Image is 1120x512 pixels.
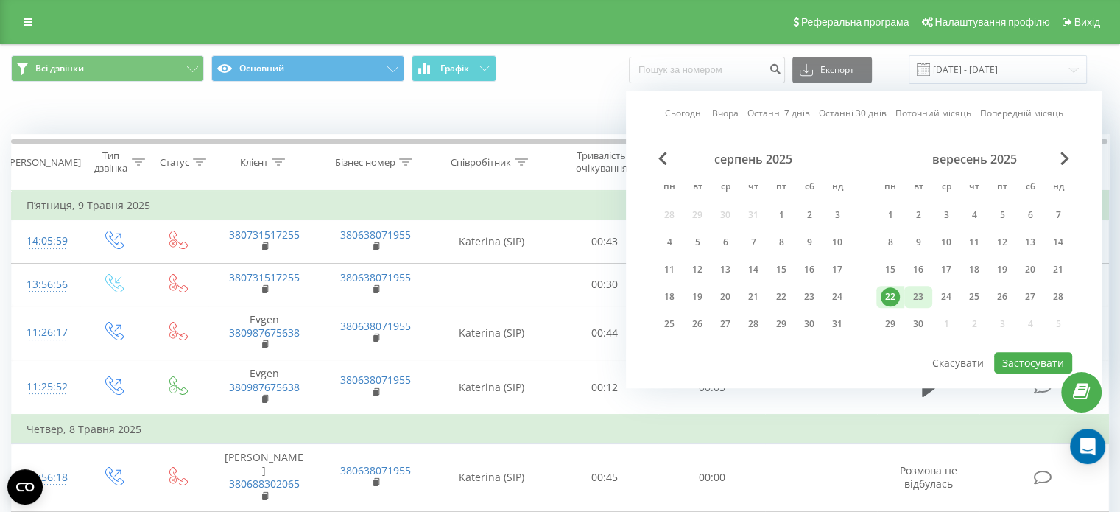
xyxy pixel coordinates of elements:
div: 9 [909,233,928,252]
abbr: вівторок [686,177,708,199]
abbr: середа [935,177,957,199]
div: 14:05:59 [27,227,66,256]
div: 5 [993,206,1012,225]
div: 11:25:52 [27,373,66,401]
div: сб 13 вер 2025 р. [1016,231,1044,253]
div: нд 14 вер 2025 р. [1044,231,1072,253]
div: пн 1 вер 2025 р. [876,204,904,226]
td: П’ятниця, 9 Травня 2025 [12,191,1109,220]
button: Скасувати [924,352,992,374]
div: 9 [800,233,819,252]
div: Клієнт [240,156,268,169]
div: [PERSON_NAME] [7,156,81,169]
div: вт 23 вер 2025 р. [904,286,932,308]
a: 380731517255 [229,228,300,242]
div: пт 8 серп 2025 р. [767,231,795,253]
div: 27 [1021,287,1040,306]
div: 23 [909,287,928,306]
abbr: вівторок [907,177,929,199]
div: пт 29 серп 2025 р. [767,313,795,335]
div: ср 3 вер 2025 р. [932,204,960,226]
td: 00:45 [552,444,658,512]
span: Всі дзвінки [35,63,84,74]
div: 27 [716,315,735,334]
div: 12 [688,260,707,279]
div: серпень 2025 [655,152,851,166]
div: 20 [1021,260,1040,279]
div: ср 17 вер 2025 р. [932,259,960,281]
button: Застосувати [994,352,1072,374]
div: пн 18 серп 2025 р. [655,286,683,308]
div: чт 11 вер 2025 р. [960,231,988,253]
abbr: четвер [742,177,764,199]
div: сб 30 серп 2025 р. [795,313,823,335]
div: сб 9 серп 2025 р. [795,231,823,253]
span: Розмова не відбулась [900,463,957,491]
abbr: понеділок [879,177,901,199]
div: ср 6 серп 2025 р. [711,231,739,253]
div: Тривалість очікування [565,150,638,175]
td: Katerina (SIP) [432,220,552,263]
div: Співробітник [451,156,511,169]
td: Katerina (SIP) [432,306,552,360]
div: нд 21 вер 2025 р. [1044,259,1072,281]
div: ср 27 серп 2025 р. [711,313,739,335]
div: 22 [881,287,900,306]
div: 16 [909,260,928,279]
span: Реферальна програма [801,16,909,28]
div: чт 18 вер 2025 р. [960,259,988,281]
div: пт 22 серп 2025 р. [767,286,795,308]
div: 22 [772,287,791,306]
span: Next Month [1060,152,1069,165]
abbr: п’ятниця [770,177,792,199]
div: 31 [828,315,847,334]
div: 29 [881,315,900,334]
div: 28 [1049,287,1068,306]
div: 3 [828,206,847,225]
div: 16 [800,260,819,279]
div: Бізнес номер [335,156,395,169]
a: 380638071955 [340,270,411,284]
abbr: неділя [826,177,848,199]
div: 3 [937,206,956,225]
a: Поточний місяць [895,107,971,121]
div: ср 10 вер 2025 р. [932,231,960,253]
div: нд 7 вер 2025 р. [1044,204,1072,226]
div: пн 8 вер 2025 р. [876,231,904,253]
div: 11 [965,233,984,252]
div: сб 20 вер 2025 р. [1016,259,1044,281]
div: Open Intercom Messenger [1070,429,1105,464]
div: 4 [965,206,984,225]
div: нд 31 серп 2025 р. [823,313,851,335]
td: Katerina (SIP) [432,444,552,512]
div: 24 [937,287,956,306]
div: вт 26 серп 2025 р. [683,313,711,335]
div: чт 28 серп 2025 р. [739,313,767,335]
a: 380638071955 [340,373,411,387]
div: чт 14 серп 2025 р. [739,259,767,281]
td: 00:43 [552,220,658,263]
div: 15 [772,260,791,279]
button: Графік [412,55,496,82]
div: 5 [688,233,707,252]
div: сб 27 вер 2025 р. [1016,286,1044,308]
div: Статус [160,156,189,169]
td: 00:30 [552,263,658,306]
div: 26 [993,287,1012,306]
div: пн 15 вер 2025 р. [876,259,904,281]
div: 13:56:56 [27,270,66,299]
td: 00:12 [552,360,658,415]
div: 28 [744,315,763,334]
td: 00:00 [658,444,765,512]
span: Previous Month [658,152,667,165]
abbr: субота [798,177,820,199]
div: 20 [716,287,735,306]
div: 21 [744,287,763,306]
div: пт 5 вер 2025 р. [988,204,1016,226]
div: нд 3 серп 2025 р. [823,204,851,226]
a: 380638071955 [340,463,411,477]
div: 17 [828,260,847,279]
div: 23 [800,287,819,306]
div: вересень 2025 [876,152,1072,166]
span: Вихід [1074,16,1100,28]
